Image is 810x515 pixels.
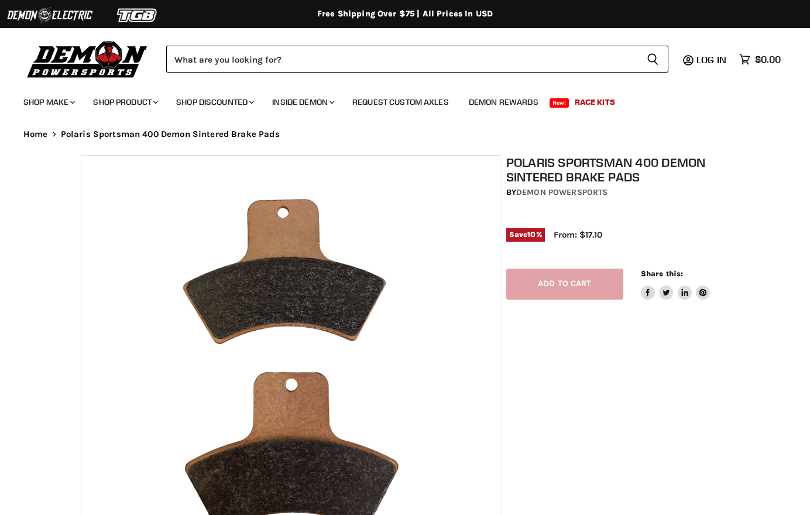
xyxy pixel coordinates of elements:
[755,54,781,65] span: $0.00
[166,46,668,73] form: Product
[554,229,602,240] span: From: $17.10
[641,269,711,300] aside: Share this:
[344,90,458,114] a: Request Custom Axles
[506,186,735,199] div: by
[550,98,569,108] span: New!
[94,4,181,26] img: TGB Logo 2
[516,187,607,197] a: Demon Powersports
[696,54,726,66] span: Log in
[506,228,545,241] span: Save %
[84,90,165,114] a: Shop Product
[61,129,280,139] span: Polaris Sportsman 400 Demon Sintered Brake Pads
[637,46,668,73] button: Search
[23,129,48,139] a: Home
[167,90,261,114] a: Shop Discounted
[527,230,536,239] span: 10
[733,51,787,68] a: $0.00
[641,269,683,278] span: Share this:
[6,4,94,26] img: Demon Electric Logo 2
[15,85,778,114] ul: Main menu
[566,90,624,114] a: Race Kits
[691,54,733,65] a: Log in
[166,46,637,73] input: Search
[15,90,82,114] a: Shop Make
[263,90,341,114] a: Inside Demon
[506,155,735,184] h1: Polaris Sportsman 400 Demon Sintered Brake Pads
[23,38,152,80] img: Demon Powersports
[460,90,547,114] a: Demon Rewards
